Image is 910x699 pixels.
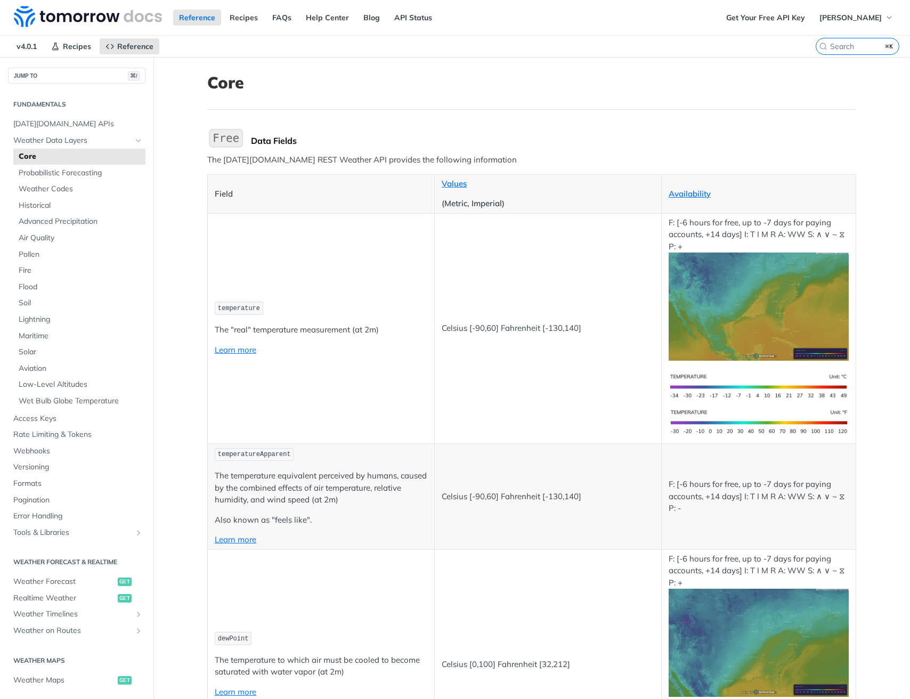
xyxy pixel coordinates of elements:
[134,627,143,635] button: Show subpages for Weather on Routes
[669,301,849,311] span: Expand image
[19,379,143,390] span: Low-Level Altitudes
[13,593,115,604] span: Realtime Weather
[13,429,143,440] span: Rate Limiting & Tokens
[19,184,143,194] span: Weather Codes
[118,594,132,603] span: get
[13,625,132,636] span: Weather on Routes
[13,527,132,538] span: Tools & Libraries
[8,459,145,475] a: Versioning
[215,514,427,526] p: Also known as "feels like".
[442,659,654,671] p: Celsius [0,100] Fahrenheit [32,212]
[13,495,143,506] span: Pagination
[442,491,654,503] p: Celsius [-90,60] Fahrenheit [-130,140]
[19,249,143,260] span: Pollen
[13,344,145,360] a: Solar
[814,10,899,26] button: [PERSON_NAME]
[19,363,143,374] span: Aviation
[13,446,143,457] span: Webhooks
[300,10,355,26] a: Help Center
[442,322,654,335] p: Celsius [-90,60] Fahrenheit [-130,140]
[8,590,145,606] a: Realtime Weatherget
[669,416,849,426] span: Expand image
[13,135,132,146] span: Weather Data Layers
[19,331,143,342] span: Maritime
[883,41,896,52] kbd: ⌘K
[8,427,145,443] a: Rate Limiting & Tokens
[207,73,856,92] h1: Core
[8,672,145,688] a: Weather Mapsget
[8,606,145,622] a: Weather TimelinesShow subpages for Weather Timelines
[19,347,143,357] span: Solar
[45,38,97,54] a: Recipes
[8,623,145,639] a: Weather on RoutesShow subpages for Weather on Routes
[19,200,143,211] span: Historical
[669,478,849,515] p: F: [-6 hours for free, up to -7 days for paying accounts, +14 days] I: T I M R A: WW S: ∧ ∨ ~ ⧖ P: -
[442,198,654,210] p: (Metric, Imperial)
[215,345,256,355] a: Learn more
[8,525,145,541] a: Tools & LibrariesShow subpages for Tools & Libraries
[669,217,849,361] p: F: [-6 hours for free, up to -7 days for paying accounts, +14 days] I: T I M R A: WW S: ∧ ∨ ~ ⧖ P: +
[669,189,711,199] a: Availability
[173,10,221,26] a: Reference
[215,188,427,200] p: Field
[8,476,145,492] a: Formats
[218,451,291,458] span: temperatureApparent
[63,42,91,51] span: Recipes
[13,462,143,473] span: Versioning
[207,154,856,166] p: The [DATE][DOMAIN_NAME] REST Weather API provides the following information
[19,298,143,308] span: Soil
[215,687,256,697] a: Learn more
[13,181,145,197] a: Weather Codes
[13,361,145,377] a: Aviation
[19,168,143,178] span: Probabilistic Forecasting
[13,295,145,311] a: Soil
[13,511,143,522] span: Error Handling
[19,233,143,243] span: Air Quality
[13,230,145,246] a: Air Quality
[8,557,145,567] h2: Weather Forecast & realtime
[720,10,811,26] a: Get Your Free API Key
[13,247,145,263] a: Pollen
[13,576,115,587] span: Weather Forecast
[8,656,145,665] h2: Weather Maps
[215,324,427,336] p: The "real" temperature measurement (at 2m)
[8,116,145,132] a: [DATE][DOMAIN_NAME] APIs
[224,10,264,26] a: Recipes
[128,71,140,80] span: ⌘/
[215,654,427,678] p: The temperature to which air must be cooled to become saturated with water vapor (at 2m)
[11,38,43,54] span: v4.0.1
[8,574,145,590] a: Weather Forecastget
[19,282,143,292] span: Flood
[19,265,143,276] span: Fire
[19,314,143,325] span: Lightning
[13,609,132,620] span: Weather Timelines
[215,470,427,506] p: The temperature equivalent perceived by humans, caused by the combined effects of air temperature...
[13,478,143,489] span: Formats
[8,100,145,109] h2: Fundamentals
[266,10,297,26] a: FAQs
[117,42,153,51] span: Reference
[13,393,145,409] a: Wet Bulb Globe Temperature
[218,635,249,643] span: dewPoint
[8,133,145,149] a: Weather Data LayersHide subpages for Weather Data Layers
[669,553,849,697] p: F: [-6 hours for free, up to -7 days for paying accounts, +14 days] I: T I M R A: WW S: ∧ ∨ ~ ⧖ P: +
[118,676,132,685] span: get
[215,534,256,544] a: Learn more
[19,151,143,162] span: Core
[19,396,143,407] span: Wet Bulb Globe Temperature
[819,42,827,51] svg: Search
[8,508,145,524] a: Error Handling
[669,380,849,391] span: Expand image
[13,214,145,230] a: Advanced Precipitation
[8,411,145,427] a: Access Keys
[134,136,143,145] button: Hide subpages for Weather Data Layers
[100,38,159,54] a: Reference
[8,68,145,84] button: JUMP TO⌘/
[13,263,145,279] a: Fire
[8,492,145,508] a: Pagination
[13,312,145,328] a: Lightning
[218,305,260,312] span: temperature
[669,637,849,647] span: Expand image
[357,10,386,26] a: Blog
[8,443,145,459] a: Webhooks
